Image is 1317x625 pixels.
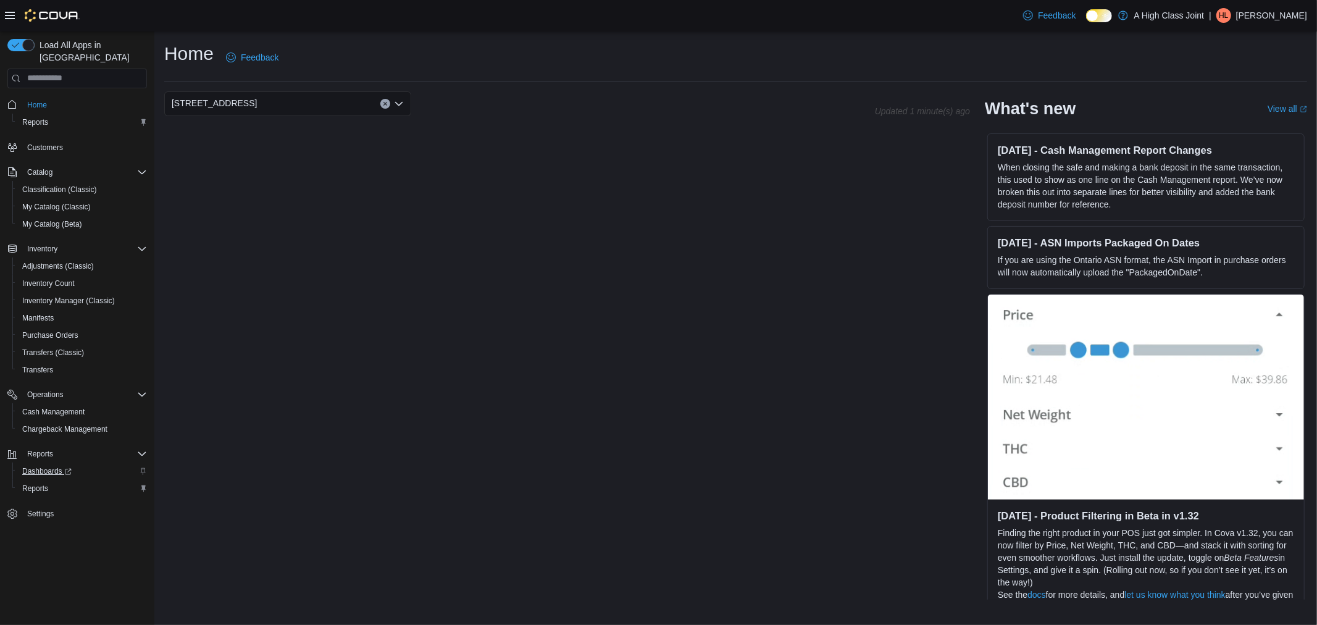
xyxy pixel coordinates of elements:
h3: [DATE] - Cash Management Report Changes [998,144,1294,156]
h2: What's new [985,99,1076,119]
span: Manifests [22,313,54,323]
span: Reports [17,115,147,130]
span: Dark Mode [1086,22,1087,23]
span: Adjustments (Classic) [22,261,94,271]
button: Inventory Manager (Classic) [12,292,152,309]
span: Chargeback Management [22,424,107,434]
span: Feedback [241,51,278,64]
span: Reports [22,117,48,127]
span: Inventory Manager (Classic) [17,293,147,308]
h3: [DATE] - ASN Imports Packaged On Dates [998,237,1294,249]
h1: Home [164,41,214,66]
button: Open list of options [394,99,404,109]
button: Reports [12,114,152,131]
a: Feedback [1018,3,1081,28]
div: Holly Leach-Wickens [1216,8,1231,23]
span: HL [1219,8,1228,23]
span: [STREET_ADDRESS] [172,96,257,111]
span: Customers [27,143,63,153]
a: Settings [22,506,59,521]
a: Transfers (Classic) [17,345,89,360]
nav: Complex example [7,91,147,555]
span: Transfers [22,365,53,375]
span: Dashboards [17,464,147,479]
p: [PERSON_NAME] [1236,8,1307,23]
p: Updated 1 minute(s) ago [875,106,970,116]
span: Cash Management [22,407,85,417]
button: Inventory Count [12,275,152,292]
a: Classification (Classic) [17,182,102,197]
a: Adjustments (Classic) [17,259,99,274]
a: Dashboards [12,463,152,480]
a: Chargeback Management [17,422,112,437]
a: Reports [17,481,53,496]
span: Inventory [22,241,147,256]
span: Inventory Count [22,279,75,288]
button: Manifests [12,309,152,327]
a: Inventory Count [17,276,80,291]
a: Purchase Orders [17,328,83,343]
p: Finding the right product in your POS just got simpler. In Cova v1.32, you can now filter by Pric... [998,527,1294,589]
button: Catalog [22,165,57,180]
button: Catalog [2,164,152,181]
span: Purchase Orders [17,328,147,343]
button: Transfers (Classic) [12,344,152,361]
button: Customers [2,138,152,156]
button: My Catalog (Beta) [12,216,152,233]
span: Settings [27,509,54,519]
span: Catalog [27,167,52,177]
span: Operations [22,387,147,402]
span: Load All Apps in [GEOGRAPHIC_DATA] [35,39,147,64]
span: Dashboards [22,466,72,476]
span: Reports [27,449,53,459]
span: Customers [22,140,147,155]
span: Purchase Orders [22,330,78,340]
button: Reports [12,480,152,497]
span: My Catalog (Beta) [17,217,147,232]
span: Inventory Manager (Classic) [22,296,115,306]
span: My Catalog (Classic) [17,199,147,214]
a: Dashboards [17,464,77,479]
span: Reports [17,481,147,496]
a: View allExternal link [1268,104,1307,114]
span: Settings [22,506,147,521]
span: Cash Management [17,405,147,419]
span: Classification (Classic) [22,185,97,195]
span: My Catalog (Classic) [22,202,91,212]
span: Transfers (Classic) [17,345,147,360]
span: Feedback [1038,9,1076,22]
button: Clear input [380,99,390,109]
button: Reports [22,447,58,461]
button: Transfers [12,361,152,379]
svg: External link [1300,106,1307,113]
button: Operations [22,387,69,402]
span: Home [22,97,147,112]
button: Cash Management [12,403,152,421]
em: Beta Features [1224,553,1279,563]
span: Classification (Classic) [17,182,147,197]
button: Settings [2,505,152,522]
p: See the for more details, and after you’ve given it a try. [998,589,1294,613]
button: Reports [2,445,152,463]
span: Chargeback Management [17,422,147,437]
a: let us know what you think [1124,590,1225,600]
span: Manifests [17,311,147,325]
a: Customers [22,140,68,155]
button: Inventory [2,240,152,258]
button: Chargeback Management [12,421,152,438]
button: Home [2,96,152,114]
a: Feedback [221,45,283,70]
button: Classification (Classic) [12,181,152,198]
span: Inventory [27,244,57,254]
a: Home [22,98,52,112]
a: My Catalog (Beta) [17,217,87,232]
h3: [DATE] - Product Filtering in Beta in v1.32 [998,510,1294,522]
button: Operations [2,386,152,403]
span: Transfers [17,363,147,377]
a: Transfers [17,363,58,377]
span: Reports [22,484,48,493]
button: My Catalog (Classic) [12,198,152,216]
span: Reports [22,447,147,461]
span: Operations [27,390,64,400]
span: Transfers (Classic) [22,348,84,358]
